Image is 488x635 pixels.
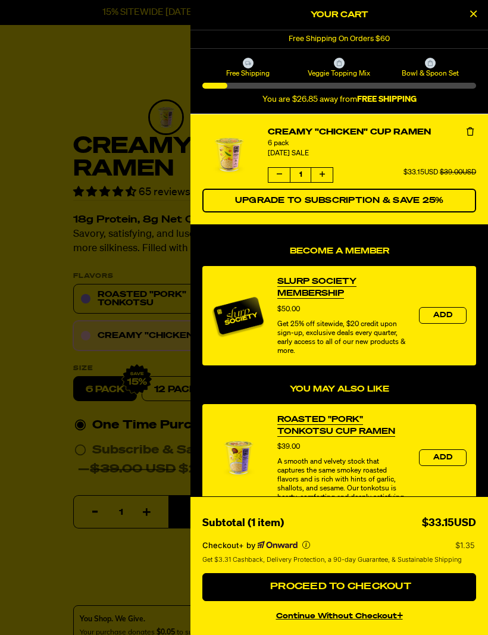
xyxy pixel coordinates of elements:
button: More info [302,541,310,549]
div: product [202,404,476,512]
div: 1 of 1 [190,30,488,48]
div: Get 25% off sitewide, $20 credit upon sign-up, exclusive deals every quarter, early access to all... [277,320,407,356]
span: Checkout+ [202,540,244,550]
span: Free Shipping [204,68,292,78]
a: View Slurp Society Membership [277,276,407,299]
span: Bowl & Spoon Set [387,68,474,78]
button: continue without Checkout+ [202,606,476,623]
h2: Your Cart [202,6,476,24]
button: Remove Creamy "Chicken" Cup Ramen [464,126,476,138]
span: Get $3.31 Cashback, Delivery Protection, a 90-day Guarantee, & Sustainable Shipping [202,555,462,565]
button: Add the product, Roasted "Pork" Tonkotsu Cup Ramen to Cart [419,449,467,466]
h4: You may also like [202,384,476,395]
span: by [246,540,255,550]
button: Switch Creamy "Chicken" Cup Ramen to a Subscription [202,189,476,212]
span: 1 [290,168,311,182]
span: Upgrade to Subscription & Save 25% [235,196,444,205]
span: $50.00 [277,306,300,313]
button: Increase quantity of Creamy "Chicken" Cup Ramen [311,168,333,182]
span: Add [433,454,452,461]
span: $33.15USD [403,169,438,176]
button: Decrease quantity of Creamy "Chicken" Cup Ramen [268,168,290,182]
img: Membership image [212,289,265,343]
h4: Become a Member [202,246,476,256]
span: Subtotal (1 item) [202,518,284,528]
div: $33.15USD [422,515,476,532]
li: product [202,114,476,224]
a: View Roasted "Pork" Tonkotsu Cup Ramen [277,414,407,437]
img: Creamy "Chicken" Cup Ramen [202,128,256,182]
span: Proceed to Checkout [267,582,411,592]
img: View Roasted "Pork" Tonkotsu Cup Ramen [212,431,265,484]
span: $39.00USD [440,169,476,176]
div: A smooth and velvety stock that captures the same smokey roasted flavors and is rich with hints o... [277,458,407,502]
div: product [202,266,476,365]
button: Add the product, Slurp Society Membership to Cart [419,307,467,324]
a: Powered by Onward [258,541,298,549]
span: $39.00 [277,443,300,451]
button: Close Cart [464,6,482,24]
a: Creamy "Chicken" Cup Ramen [268,126,476,139]
p: $1.35 [455,540,476,550]
b: FREE SHIPPING [357,95,417,104]
span: Add [433,312,452,319]
div: You are $26.85 away from [202,95,476,105]
div: 6 pack [268,139,476,148]
button: Proceed to Checkout [202,573,476,602]
span: Veggie Topping Mix [295,68,383,78]
section: Checkout+ [202,532,476,573]
iframe: Marketing Popup [6,580,129,629]
a: View details for Creamy "Chicken" Cup Ramen [202,128,256,182]
div: [DATE] SALE [268,148,476,159]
